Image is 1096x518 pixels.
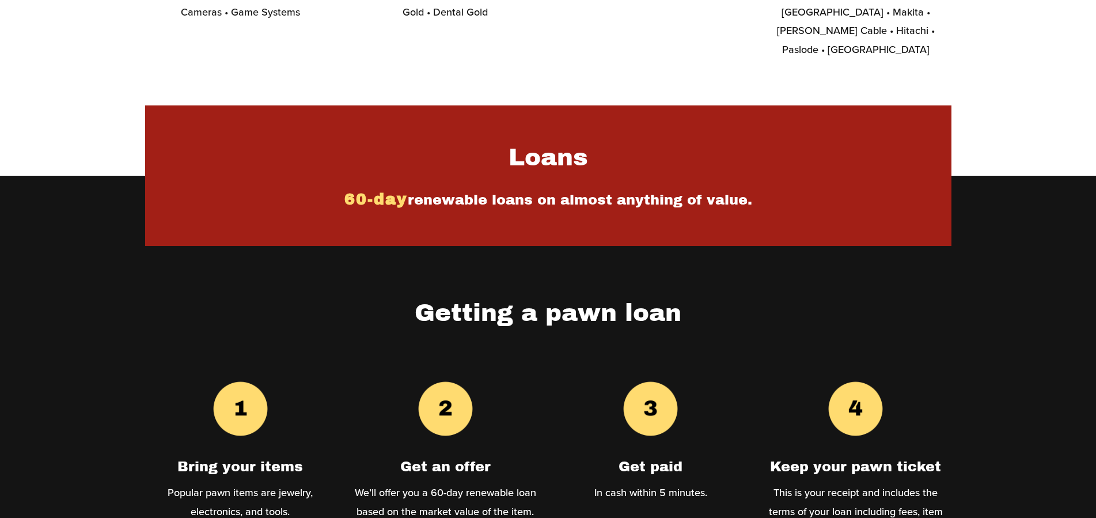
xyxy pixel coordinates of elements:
[555,483,746,502] p: In cash within 5 minutes.
[145,292,951,335] p: Getting a pawn loan
[350,458,541,476] h2: Get an offer
[760,458,951,476] h2: Keep your pawn ticket
[211,142,886,173] h2: Loans
[344,191,408,208] em: 60-day
[555,458,746,476] h2: Get paid
[145,458,336,476] h2: Bring your items
[211,190,886,210] h4: renewable loans on almost anything of value.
